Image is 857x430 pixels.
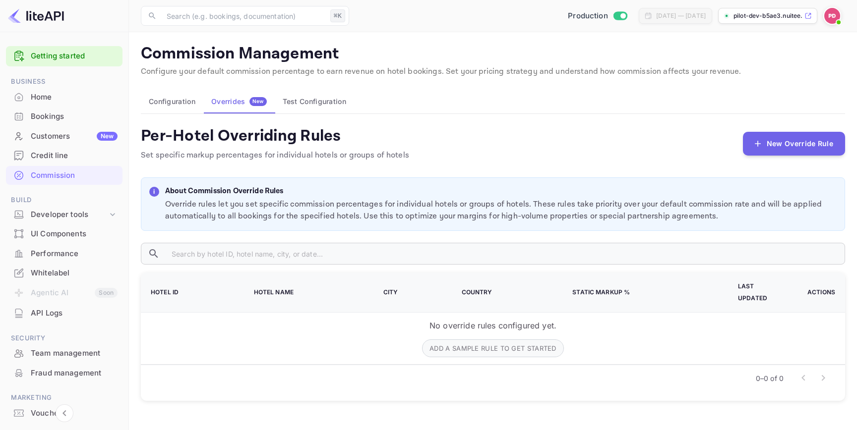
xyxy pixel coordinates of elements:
div: Whitelabel [31,268,118,279]
a: API Logs [6,304,122,322]
div: CustomersNew [6,127,122,146]
img: Pilot Dev [824,8,840,24]
input: Search by hotel ID, hotel name, city, or date... [164,243,845,265]
span: Production [568,10,608,22]
div: Commission [6,166,122,185]
button: New Override Rule [743,132,845,156]
p: 0–0 of 0 [756,373,784,383]
span: Security [6,333,122,344]
th: Hotel Name [242,272,371,313]
div: Credit line [6,146,122,165]
div: Switch to Sandbox mode [564,10,631,22]
th: Last Updated [726,272,796,313]
div: [DATE] — [DATE] [656,11,706,20]
a: Vouchers [6,404,122,422]
div: Customers [31,131,118,142]
div: Developer tools [6,206,122,223]
button: Add a sample rule to get started [422,339,564,357]
p: No override rules configured yet. [429,320,556,331]
p: About Commission Override Rules [165,186,837,197]
div: Performance [6,244,122,264]
div: API Logs [31,308,118,319]
a: CustomersNew [6,127,122,145]
p: i [153,187,155,196]
button: Test Configuration [275,90,354,113]
span: Business [6,76,122,87]
div: Vouchers [6,404,122,423]
th: Actions [796,272,845,313]
h4: Per-Hotel Overriding Rules [141,126,409,146]
a: Home [6,88,122,106]
th: Static Markup % [560,272,726,313]
a: Getting started [31,51,118,62]
div: API Logs [6,304,122,323]
div: Performance [31,248,118,260]
div: Home [31,92,118,103]
a: Fraud management [6,364,122,382]
div: Bookings [6,107,122,126]
button: Configuration [141,90,203,113]
p: Commission Management [141,44,845,64]
div: Commission [31,170,118,181]
a: UI Components [6,224,122,243]
input: Search (e.g. bookings, documentation) [161,6,326,26]
div: ⌘K [330,9,345,22]
span: Marketing [6,392,122,403]
img: LiteAPI logo [8,8,64,24]
p: Configure your default commission percentage to earn revenue on hotel bookings. Set your pricing ... [141,66,845,78]
div: Overrides [211,97,267,106]
div: Developer tools [31,209,108,220]
th: Hotel ID [141,272,242,313]
th: City [371,272,450,313]
p: pilot-dev-b5ae3.nuitee... [734,11,802,20]
div: UI Components [31,228,118,240]
div: Getting started [6,46,122,66]
a: Performance [6,244,122,263]
p: Set specific markup percentages for individual hotels or groups of hotels [141,150,409,161]
div: Vouchers [31,408,118,419]
a: Whitelabel [6,264,122,282]
button: Collapse navigation [56,404,73,422]
th: Country [450,272,561,313]
span: Build [6,195,122,206]
a: Commission [6,166,122,184]
div: Team management [6,344,122,363]
div: Fraud management [31,368,118,379]
div: Whitelabel [6,264,122,283]
div: Bookings [31,111,118,122]
div: Credit line [31,150,118,161]
div: UI Components [6,224,122,244]
a: Credit line [6,146,122,164]
p: Override rules let you set specific commission percentages for individual hotels or groups of hot... [165,199,837,222]
div: Team management [31,348,118,359]
a: Team management [6,344,122,362]
div: Home [6,88,122,107]
div: Fraud management [6,364,122,383]
span: New [249,98,267,105]
div: New [97,132,118,141]
a: Bookings [6,107,122,125]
